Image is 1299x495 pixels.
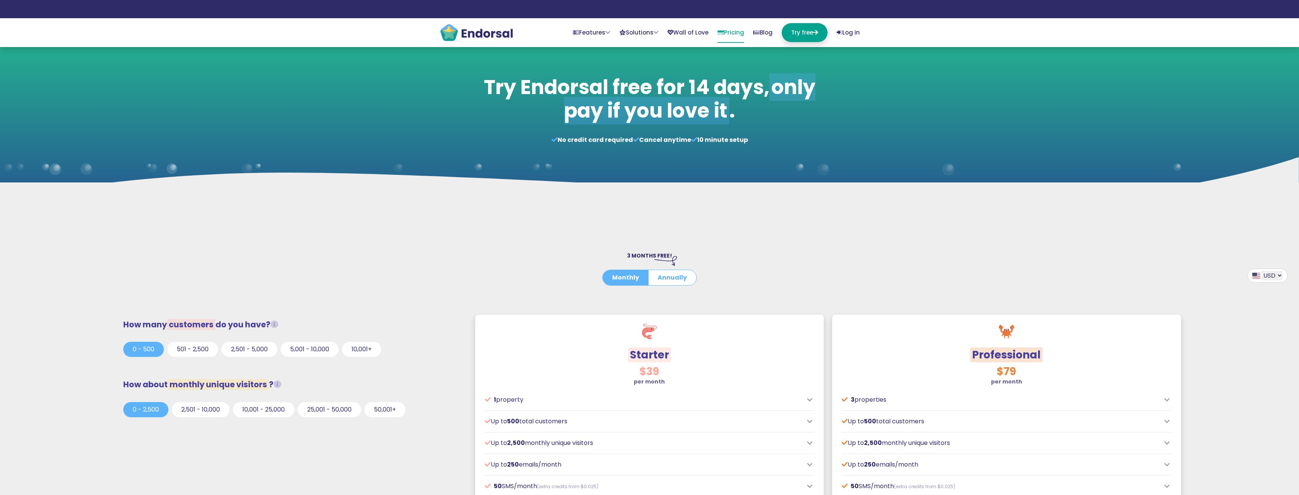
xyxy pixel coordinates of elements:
p: Up to emails/month [485,460,803,469]
span: $79 [997,364,1016,379]
button: 0 - 2,500 [123,402,168,417]
img: endorsal-logo@2x.png [440,23,514,42]
button: 2,501 - 10,000 [172,402,229,417]
button: Monthly [603,270,649,285]
p: SMS/month [842,482,1160,491]
i: Unique visitors that view our social proof tools (widgets, FOMO popups or Wall of Love) on your w... [273,380,281,388]
p: Up to emails/month [842,460,1160,469]
p: Up to total customers [485,417,803,426]
p: property [485,395,803,404]
span: 500 [864,417,876,426]
strong: per month [991,378,1022,385]
img: shrimp.svg [642,324,657,339]
a: Wall of Love [668,23,708,42]
span: 50 [494,482,502,490]
span: 500 [507,417,519,426]
span: 250 [864,460,876,469]
span: (extra credits from $0.025) [537,483,598,490]
span: 250 [507,460,519,469]
span: customers [167,319,215,330]
h3: How about ? [123,380,461,389]
button: 0 - 500 [123,342,164,357]
span: (extra credits from $0.025) [894,483,955,490]
a: Blog [753,23,773,42]
button: 25,001 - 50,000 [298,402,361,417]
p: No credit card required Cancel anytime 10 minute setup [480,135,819,145]
span: Professional [970,347,1043,362]
img: crab.svg [999,324,1014,339]
button: 10,001 - 25,000 [233,402,294,417]
a: Log in [837,23,860,42]
p: Up to total customers [842,417,1160,426]
button: 10,001+ [342,342,381,357]
span: Starter [628,347,671,362]
p: properties [842,395,1160,404]
span: monthly unique visitors [168,379,269,390]
span: 3 [851,395,854,404]
button: 2,501 - 5,000 [221,342,277,357]
span: 2,500 [507,438,525,447]
span: 1 [494,395,496,404]
button: 501 - 2,500 [167,342,218,357]
a: Solutions [619,23,658,42]
span: 50 [851,482,859,490]
a: Features [573,23,610,42]
button: 5,001 - 10,000 [281,342,339,357]
button: 50,001+ [364,402,405,417]
span: 3 MONTHS FREE! [627,252,672,259]
p: Up to monthly unique visitors [485,438,803,448]
a: Try free [782,23,828,42]
i: Total customers from whom you request testimonials/reviews. [270,321,278,328]
p: Up to monthly unique visitors [842,438,1160,448]
h1: Try Endorsal free for 14 days, . [480,75,819,123]
span: only pay if you love it [564,73,815,124]
span: $39 [639,364,659,379]
img: arrow-right-down.svg [654,256,677,266]
a: Pricing [718,23,744,43]
button: Annually [648,270,696,285]
strong: per month [634,378,665,385]
h3: How many do you have? [123,320,461,329]
p: SMS/month [485,482,803,491]
span: 2,500 [864,438,882,447]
